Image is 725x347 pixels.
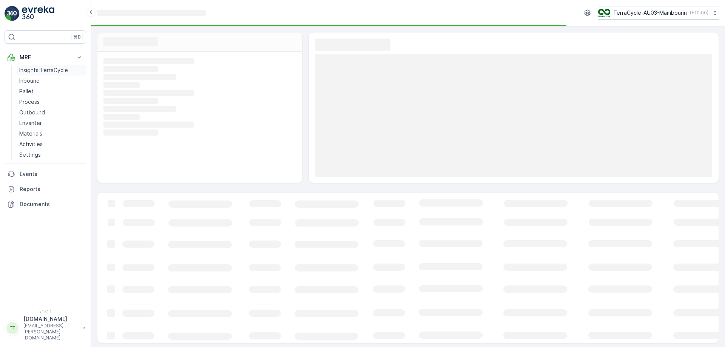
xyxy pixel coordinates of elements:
[613,9,687,17] p: TerraCycle-AU03-Mambourin
[6,322,19,334] div: TT
[16,107,86,118] a: Outbound
[5,167,86,182] a: Events
[19,109,45,116] p: Outbound
[19,98,40,106] p: Process
[16,97,86,107] a: Process
[19,119,42,127] p: Envanter
[19,88,34,95] p: Pallet
[73,34,81,40] p: ⌘B
[16,128,86,139] a: Materials
[19,130,42,137] p: Materials
[5,6,20,21] img: logo
[20,200,83,208] p: Documents
[19,140,43,148] p: Activities
[16,118,86,128] a: Envanter
[5,197,86,212] a: Documents
[20,170,83,178] p: Events
[5,50,86,65] button: MRF
[20,185,83,193] p: Reports
[598,6,719,20] button: TerraCycle-AU03-Mambourin(+10:00)
[598,9,610,17] img: image_D6FFc8H.png
[16,76,86,86] a: Inbound
[5,309,86,314] span: v 1.51.1
[5,315,86,341] button: TT[DOMAIN_NAME][EMAIL_ADDRESS][PERSON_NAME][DOMAIN_NAME]
[23,323,79,341] p: [EMAIL_ADDRESS][PERSON_NAME][DOMAIN_NAME]
[16,139,86,150] a: Activities
[19,66,68,74] p: Insights TerraCycle
[22,6,54,21] img: logo_light-DOdMpM7g.png
[20,54,71,61] p: MRF
[19,77,40,85] p: Inbound
[23,315,79,323] p: [DOMAIN_NAME]
[5,182,86,197] a: Reports
[16,86,86,97] a: Pallet
[16,65,86,76] a: Insights TerraCycle
[690,10,708,16] p: ( +10:00 )
[16,150,86,160] a: Settings
[19,151,41,159] p: Settings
